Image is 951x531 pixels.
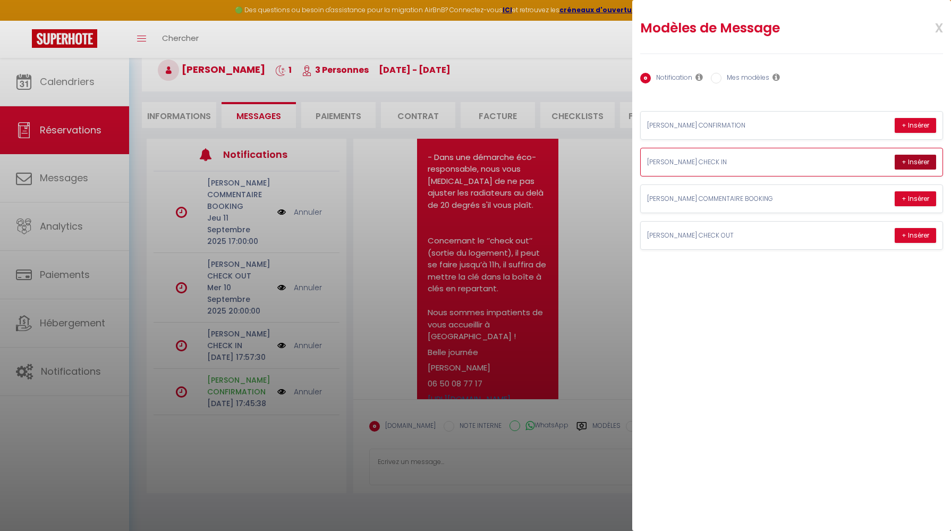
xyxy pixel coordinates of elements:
button: + Insérer [895,228,936,243]
label: Mes modèles [721,73,769,85]
button: + Insérer [895,155,936,170]
button: Ouvrir le widget de chat LiveChat [9,4,40,36]
i: Les modèles généraux sont visibles par vous et votre équipe [772,73,780,81]
i: Les notifications sont visibles par toi et ton équipe [695,73,703,81]
p: [PERSON_NAME] CONFIRMATION [647,121,806,131]
span: x [910,14,943,39]
p: [PERSON_NAME] CHECK OUT [647,231,806,241]
button: + Insérer [895,191,936,206]
label: Notification [651,73,692,85]
h2: Modèles de Message [640,20,888,37]
p: [PERSON_NAME] COMMENTAIRE BOOKING [647,194,806,204]
p: [PERSON_NAME] CHECK IN [647,157,806,167]
button: + Insérer [895,118,936,133]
